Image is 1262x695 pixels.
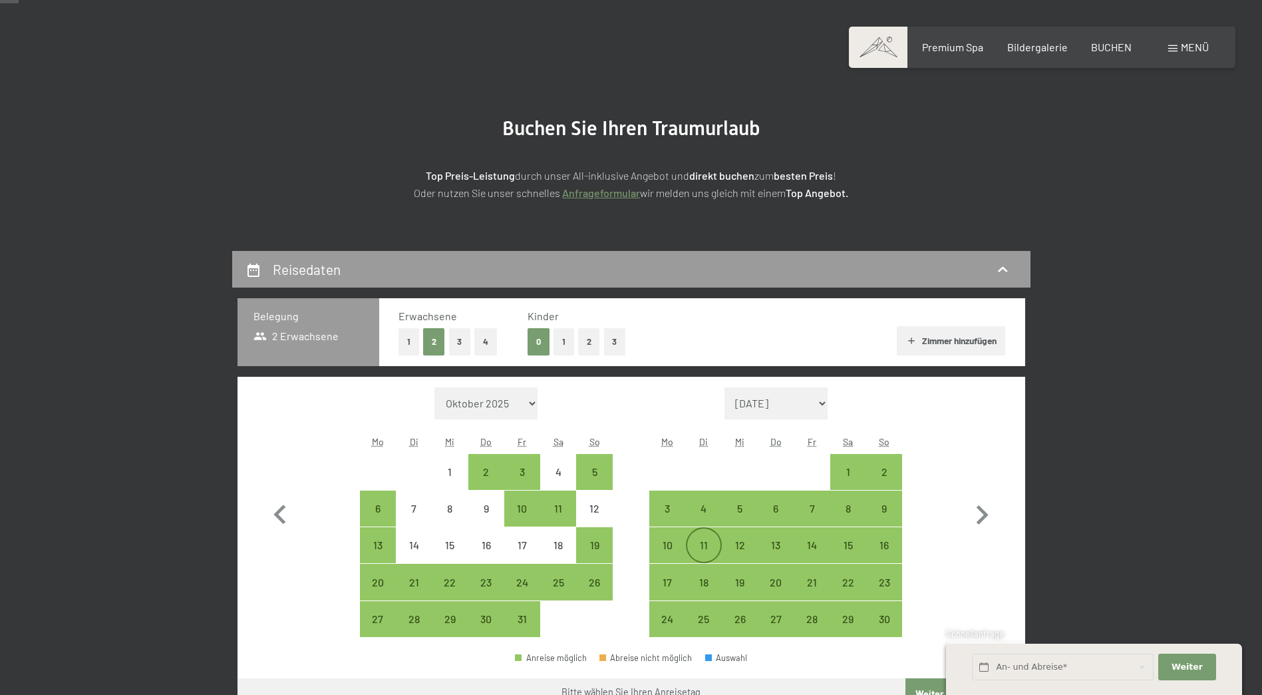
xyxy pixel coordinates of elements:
[432,601,468,637] div: Anreise möglich
[468,601,504,637] div: Thu Oct 30 2025
[398,328,419,355] button: 1
[542,540,575,573] div: 18
[576,491,612,527] div: Anreise nicht möglich
[830,454,866,490] div: Sat Nov 01 2025
[722,527,758,563] div: Anreise möglich
[504,601,540,637] div: Fri Oct 31 2025
[470,503,503,537] div: 9
[542,503,575,537] div: 11
[866,491,902,527] div: Anreise möglich
[963,387,1001,638] button: Nächster Monat
[759,540,792,573] div: 13
[649,491,685,527] div: Mon Nov 03 2025
[794,601,830,637] div: Anreise möglich
[372,436,384,447] abbr: Montag
[794,601,830,637] div: Fri Nov 28 2025
[433,540,466,573] div: 15
[866,564,902,600] div: Anreise möglich
[576,527,612,563] div: Sun Oct 19 2025
[360,564,396,600] div: Anreise möglich
[396,601,432,637] div: Anreise möglich
[866,601,902,637] div: Anreise möglich
[515,654,587,662] div: Anreise möglich
[445,436,454,447] abbr: Mittwoch
[506,467,539,500] div: 3
[433,467,466,500] div: 1
[723,540,756,573] div: 12
[361,540,394,573] div: 13
[576,564,612,600] div: Anreise möglich
[540,564,576,600] div: Anreise möglich
[396,601,432,637] div: Tue Oct 28 2025
[723,577,756,610] div: 19
[361,577,394,610] div: 20
[687,503,720,537] div: 4
[651,614,684,647] div: 24
[468,454,504,490] div: Anreise möglich
[830,491,866,527] div: Anreise möglich
[651,540,684,573] div: 10
[540,491,576,527] div: Anreise möglich
[604,328,626,355] button: 3
[649,527,685,563] div: Anreise möglich
[722,601,758,637] div: Wed Nov 26 2025
[468,564,504,600] div: Anreise möglich
[1007,41,1068,53] span: Bildergalerie
[542,577,575,610] div: 25
[722,564,758,600] div: Wed Nov 19 2025
[468,491,504,527] div: Anreise nicht möglich
[576,491,612,527] div: Sun Oct 12 2025
[396,527,432,563] div: Anreise nicht möglich
[432,527,468,563] div: Wed Oct 15 2025
[661,436,673,447] abbr: Montag
[576,454,612,490] div: Anreise möglich
[470,577,503,610] div: 23
[686,527,722,563] div: Anreise möglich
[432,564,468,600] div: Anreise möglich
[686,601,722,637] div: Tue Nov 25 2025
[868,577,901,610] div: 23
[577,577,611,610] div: 26
[577,540,611,573] div: 19
[868,467,901,500] div: 2
[540,454,576,490] div: Anreise nicht möglich
[504,527,540,563] div: Anreise nicht möglich
[1181,41,1209,53] span: Menü
[832,467,865,500] div: 1
[759,577,792,610] div: 20
[866,454,902,490] div: Anreise möglich
[794,564,830,600] div: Fri Nov 21 2025
[868,614,901,647] div: 30
[723,503,756,537] div: 5
[794,491,830,527] div: Fri Nov 07 2025
[1172,661,1203,673] span: Weiter
[299,167,964,201] p: durch unser All-inklusive Angebot und zum ! Oder nutzen Sie unser schnelles wir melden uns gleich...
[398,310,457,322] span: Erwachsene
[470,540,503,573] div: 16
[686,491,722,527] div: Tue Nov 04 2025
[540,454,576,490] div: Sat Oct 04 2025
[433,614,466,647] div: 29
[1091,41,1132,53] span: BUCHEN
[735,436,744,447] abbr: Mittwoch
[361,503,394,537] div: 6
[868,503,901,537] div: 9
[758,564,794,600] div: Thu Nov 20 2025
[686,527,722,563] div: Tue Nov 11 2025
[502,116,760,140] span: Buchen Sie Ihren Traumurlaub
[432,491,468,527] div: Anreise nicht möglich
[253,309,363,324] h3: Belegung
[360,491,396,527] div: Anreise möglich
[599,654,693,662] div: Abreise nicht möglich
[770,436,782,447] abbr: Donnerstag
[504,491,540,527] div: Anreise möglich
[468,601,504,637] div: Anreise möglich
[360,564,396,600] div: Mon Oct 20 2025
[540,564,576,600] div: Sat Oct 25 2025
[832,577,865,610] div: 22
[699,436,708,447] abbr: Dienstag
[432,454,468,490] div: Wed Oct 01 2025
[576,454,612,490] div: Sun Oct 05 2025
[843,436,853,447] abbr: Samstag
[432,601,468,637] div: Wed Oct 29 2025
